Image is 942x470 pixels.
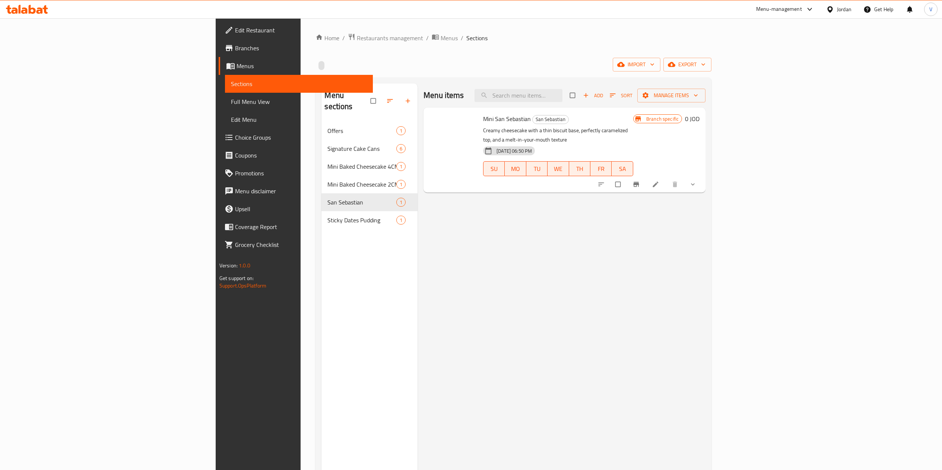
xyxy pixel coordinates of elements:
[327,180,396,189] div: Mini Baked Cheesecake 2CM
[483,113,531,124] span: Mini San Sebastian
[619,60,654,69] span: import
[396,144,406,153] div: items
[466,34,488,42] span: Sections
[548,161,569,176] button: WE
[327,216,396,225] span: Sticky Dates Pudding
[219,218,373,236] a: Coverage Report
[551,163,566,174] span: WE
[237,61,367,70] span: Menus
[667,176,685,193] button: delete
[396,198,406,207] div: items
[615,163,630,174] span: SA
[231,115,367,124] span: Edit Menu
[327,126,396,135] span: Offers
[613,58,660,72] button: import
[235,133,367,142] span: Choice Groups
[685,176,702,193] button: show more
[643,91,700,100] span: Manage items
[590,161,612,176] button: FR
[397,181,405,188] span: 1
[441,34,458,42] span: Menus
[483,161,505,176] button: SU
[396,216,406,225] div: items
[593,163,609,174] span: FR
[505,161,526,176] button: MO
[637,89,705,102] button: Manage items
[486,163,502,174] span: SU
[219,57,373,75] a: Menus
[652,181,661,188] a: Edit menu item
[327,198,396,207] div: San Sebastian
[235,187,367,196] span: Menu disclaimer
[219,261,238,270] span: Version:
[397,163,405,170] span: 1
[610,91,632,100] span: Sort
[327,144,396,153] span: Signature Cake Cans
[231,97,367,106] span: Full Menu View
[219,128,373,146] a: Choice Groups
[219,182,373,200] a: Menu disclaimer
[426,34,429,42] li: /
[837,5,851,13] div: Jordan
[321,193,418,211] div: San Sebastian1
[225,111,373,128] a: Edit Menu
[581,90,605,101] button: Add
[569,161,590,176] button: TH
[608,90,634,101] button: Sort
[239,261,250,270] span: 1.0.0
[565,88,581,102] span: Select section
[235,204,367,213] span: Upsell
[225,93,373,111] a: Full Menu View
[366,94,382,108] span: Select all sections
[321,211,418,229] div: Sticky Dates Pudding1
[475,89,562,102] input: search
[397,145,405,152] span: 6
[219,236,373,254] a: Grocery Checklist
[432,33,458,43] a: Menus
[663,58,711,72] button: export
[669,60,705,69] span: export
[526,161,548,176] button: TU
[508,163,523,174] span: MO
[612,161,633,176] button: SA
[219,273,254,283] span: Get support on:
[611,177,627,191] span: Select to update
[235,44,367,53] span: Branches
[327,162,396,171] span: Mini Baked Cheesecake 4CM
[219,21,373,39] a: Edit Restaurant
[643,115,682,123] span: Branch specific
[235,240,367,249] span: Grocery Checklist
[321,122,418,140] div: Offers1
[533,115,568,124] span: San Sebastian
[348,33,423,43] a: Restaurants management
[685,114,700,124] h6: 0 JOD
[529,163,545,174] span: TU
[231,79,367,88] span: Sections
[315,33,711,43] nav: breadcrumb
[219,281,267,290] a: Support.OpsPlatform
[397,217,405,224] span: 1
[396,180,406,189] div: items
[400,93,418,109] button: Add section
[357,34,423,42] span: Restaurants management
[605,90,637,101] span: Sort items
[219,164,373,182] a: Promotions
[483,126,633,145] p: Creamy cheesecake with a thin biscuit base, perfectly caramelized top, and a melt-in-your-mouth t...
[235,151,367,160] span: Coupons
[593,176,611,193] button: sort-choices
[572,163,587,174] span: TH
[396,126,406,135] div: items
[397,127,405,134] span: 1
[225,75,373,93] a: Sections
[235,26,367,35] span: Edit Restaurant
[689,181,697,188] svg: Show Choices
[321,140,418,158] div: Signature Cake Cans6
[929,5,932,13] span: V
[235,169,367,178] span: Promotions
[461,34,463,42] li: /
